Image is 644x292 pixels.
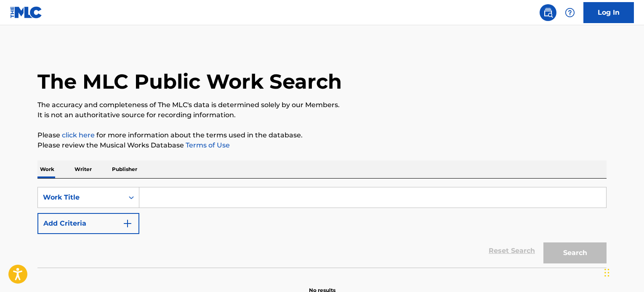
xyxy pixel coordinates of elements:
[62,131,95,139] a: click here
[72,160,94,178] p: Writer
[583,2,634,23] a: Log In
[109,160,140,178] p: Publisher
[562,4,578,21] div: Help
[540,4,556,21] a: Public Search
[122,218,133,229] img: 9d2ae6d4665cec9f34b9.svg
[37,69,342,94] h1: The MLC Public Work Search
[37,187,607,268] form: Search Form
[10,6,43,18] img: MLC Logo
[43,192,119,203] div: Work Title
[37,110,607,120] p: It is not an authoritative source for recording information.
[37,130,607,140] p: Please for more information about the terms used in the database.
[37,100,607,110] p: The accuracy and completeness of The MLC's data is determined solely by our Members.
[604,260,609,285] div: Trascina
[565,8,575,18] img: help
[602,252,644,292] div: Widget chat
[37,140,607,150] p: Please review the Musical Works Database
[184,141,230,149] a: Terms of Use
[602,252,644,292] iframe: Chat Widget
[37,160,57,178] p: Work
[543,8,553,18] img: search
[37,213,139,234] button: Add Criteria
